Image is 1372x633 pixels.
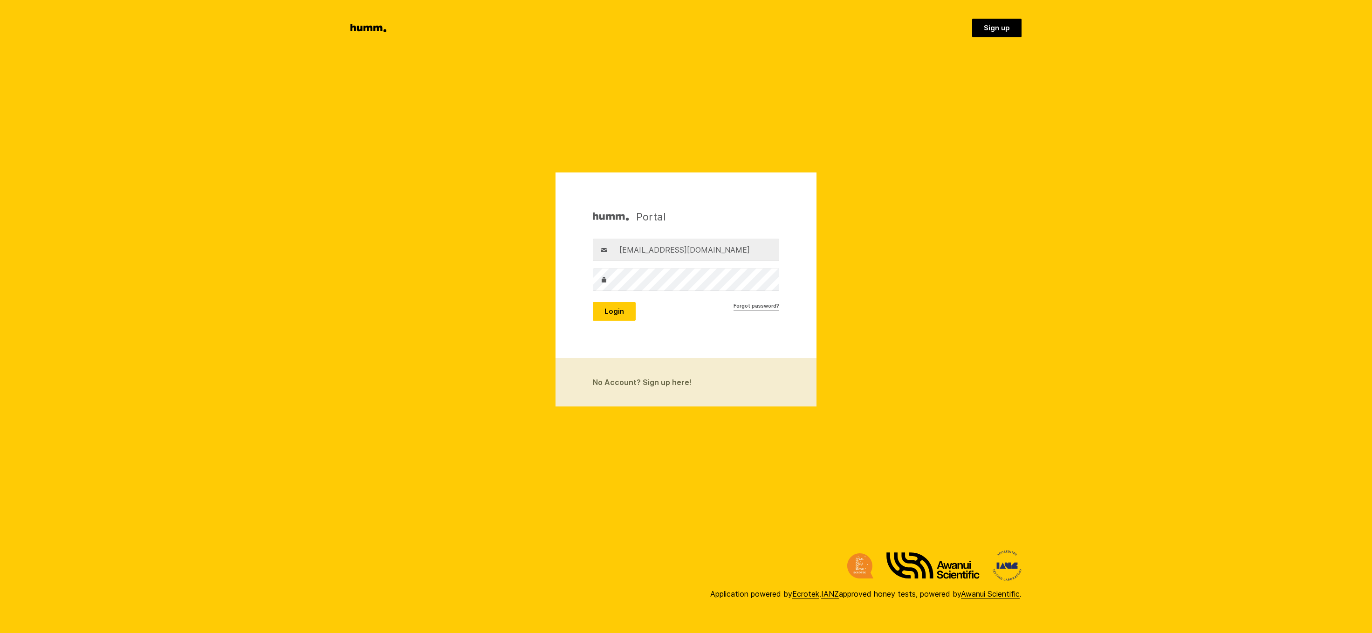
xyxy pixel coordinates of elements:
[961,589,1020,599] a: Awanui Scientific
[821,589,839,599] a: IANZ
[847,553,873,578] img: Ecrotek
[593,210,629,224] img: Humm
[972,19,1022,37] a: Sign up
[710,588,1022,599] div: Application powered by . approved honey tests, powered by .
[993,550,1022,581] img: International Accreditation New Zealand
[593,210,666,224] h1: Portal
[792,589,819,599] a: Ecrotek
[734,302,779,310] a: Forgot password?
[556,358,816,406] a: No Account? Sign up here!
[886,552,980,579] img: Awanui Scientific
[593,302,636,321] button: Login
